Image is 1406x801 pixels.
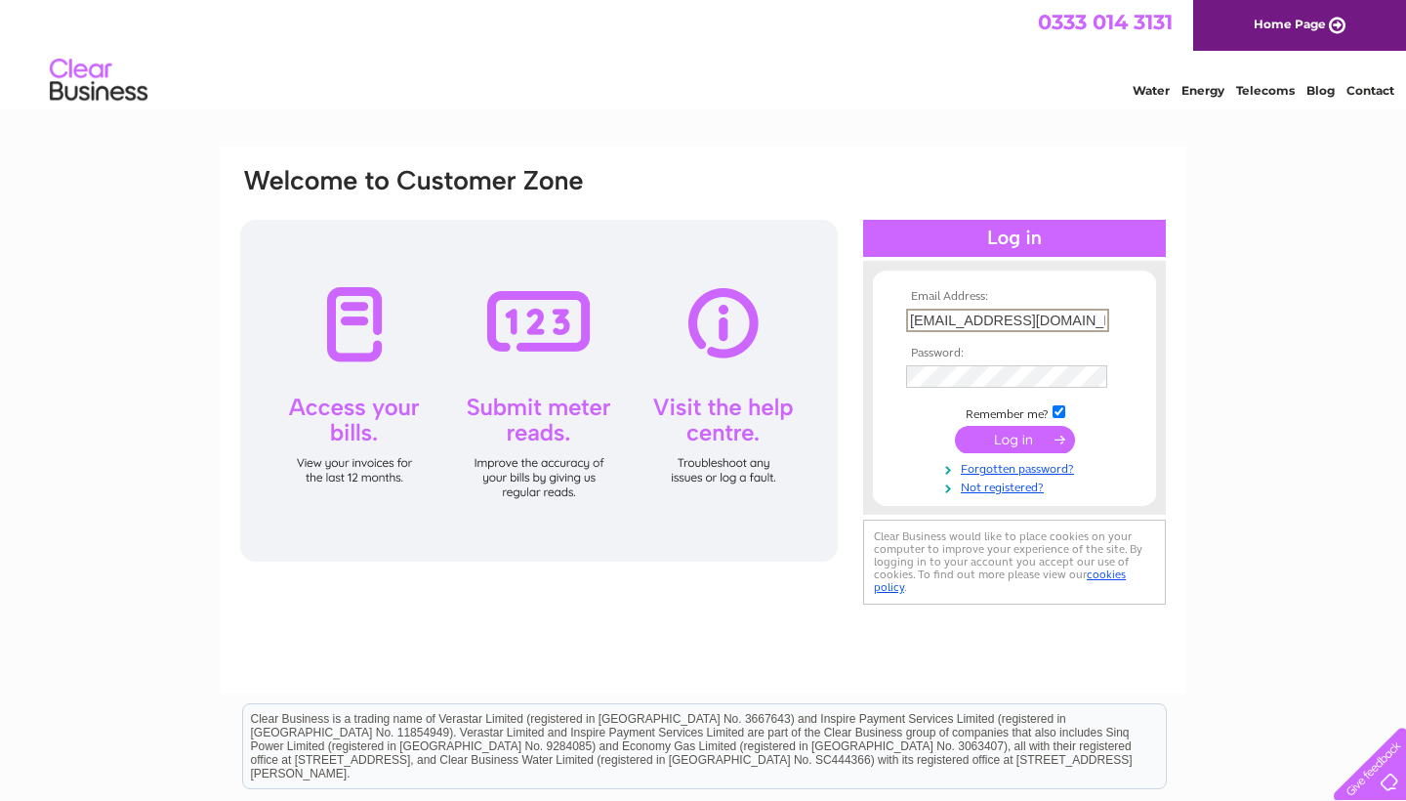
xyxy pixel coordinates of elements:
a: cookies policy [874,568,1126,594]
a: Energy [1181,83,1224,98]
a: Telecoms [1236,83,1295,98]
a: Water [1133,83,1170,98]
a: Not registered? [906,477,1128,495]
a: 0333 014 3131 [1038,10,1173,34]
td: Remember me? [901,402,1128,422]
a: Contact [1346,83,1394,98]
a: Forgotten password? [906,458,1128,477]
img: logo.png [49,51,148,110]
a: Blog [1306,83,1335,98]
div: Clear Business is a trading name of Verastar Limited (registered in [GEOGRAPHIC_DATA] No. 3667643... [243,11,1166,95]
th: Password: [901,347,1128,360]
div: Clear Business would like to place cookies on your computer to improve your experience of the sit... [863,520,1166,605]
th: Email Address: [901,290,1128,304]
input: Submit [955,426,1075,453]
